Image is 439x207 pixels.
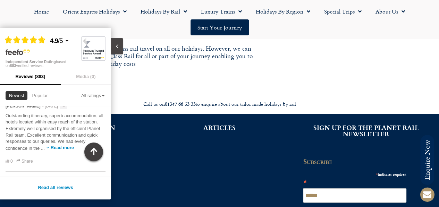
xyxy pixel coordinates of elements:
[317,3,369,19] a: Special Trips
[71,44,253,68] span: We include First Class rail travel on all our holidays. However, we can book Standard Class Rail ...
[303,171,406,178] div: indicates required
[194,3,249,19] a: Luxury Trains
[134,3,194,19] a: Holidays by Rail
[56,3,134,19] a: Orient Express Holidays
[191,19,249,35] a: Start your Journey
[303,124,429,137] h2: SIGN UP FOR THE PLANET RAIL NEWSLETTER
[165,100,196,107] strong: 01347 66 53 33
[369,3,412,19] a: About Us
[27,3,56,19] a: Home
[157,124,282,131] h2: ARTICLES
[303,158,411,165] h2: Subscribe
[249,3,317,19] a: Holidays by Region
[3,3,436,35] nav: Menu
[25,101,414,107] div: Call us on to enquire about our tailor made holidays by rail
